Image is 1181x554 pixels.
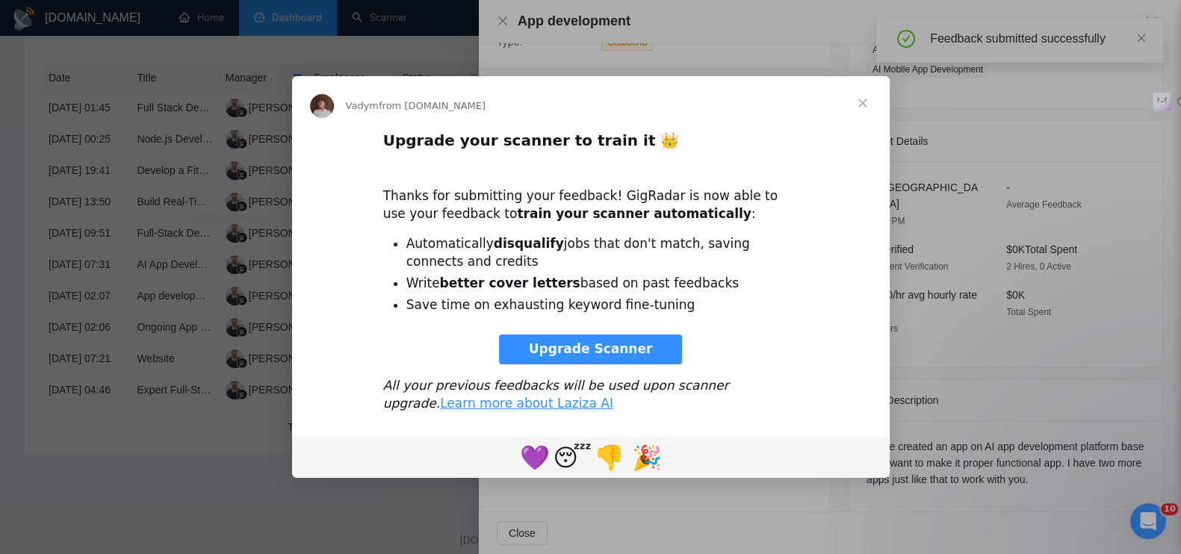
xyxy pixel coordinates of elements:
span: from [DOMAIN_NAME] [379,100,486,111]
span: tada reaction [628,439,666,475]
div: Thanks for submitting your feedback! GigRadar is now able to use your feedback to : [383,169,799,222]
span: Vadym [346,100,379,111]
img: Profile image for Vadym [310,94,334,118]
b: disqualify [494,236,564,251]
i: All your previous feedbacks will be used upon scanner upgrade. [383,378,729,411]
span: 😴 [554,443,592,472]
b: Upgrade your scanner to train it 👑 [383,131,680,149]
span: purple heart reaction [516,439,554,475]
span: 💜 [520,443,550,472]
li: Automatically jobs that don't match, saving connects and credits [406,235,799,271]
span: sleeping reaction [554,439,591,475]
a: Upgrade Scanner [499,334,683,364]
b: better cover letters [440,276,580,290]
li: Write based on past feedbacks [406,275,799,293]
li: Save time on exhausting keyword fine-tuning [406,296,799,314]
span: 1 reaction [591,439,628,475]
span: 🎉 [632,443,662,472]
a: Learn more about Laziza AI [440,396,613,411]
span: 👎 [595,443,624,472]
span: Close [836,76,890,130]
span: Upgrade Scanner [529,341,653,356]
b: train your scanner automatically [517,206,751,221]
